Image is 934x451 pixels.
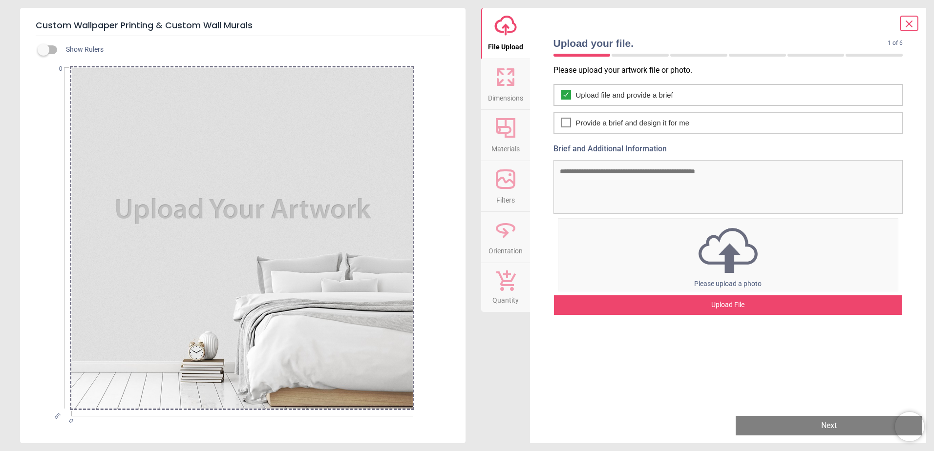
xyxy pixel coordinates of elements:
[481,110,530,161] button: Materials
[67,417,73,423] span: 0
[53,411,61,420] span: cm
[553,65,911,76] p: Please upload your artwork file or photo.
[481,212,530,263] button: Orientation
[496,191,515,205] span: Filters
[488,38,523,52] span: File Upload
[888,39,903,47] span: 1 of 6
[553,36,888,50] span: Upload your file.
[554,295,903,315] div: Upload File
[488,89,523,103] span: Dimensions
[481,263,530,312] button: Quantity
[576,90,673,100] span: Upload file and provide a brief
[558,225,898,276] img: upload icon
[488,242,523,256] span: Orientation
[481,8,530,59] button: File Upload
[43,44,466,56] div: Show Rulers
[492,291,519,306] span: Quantity
[895,412,924,441] iframe: Brevo live chat
[694,280,762,287] span: Please upload a photo
[44,65,63,73] span: 0
[491,140,520,154] span: Materials
[576,118,690,128] span: Provide a brief and design it for me
[736,416,922,435] button: Next
[36,16,450,36] h5: Custom Wallpaper Printing & Custom Wall Murals
[481,59,530,110] button: Dimensions
[481,161,530,212] button: Filters
[553,143,903,154] label: Brief and Additional Information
